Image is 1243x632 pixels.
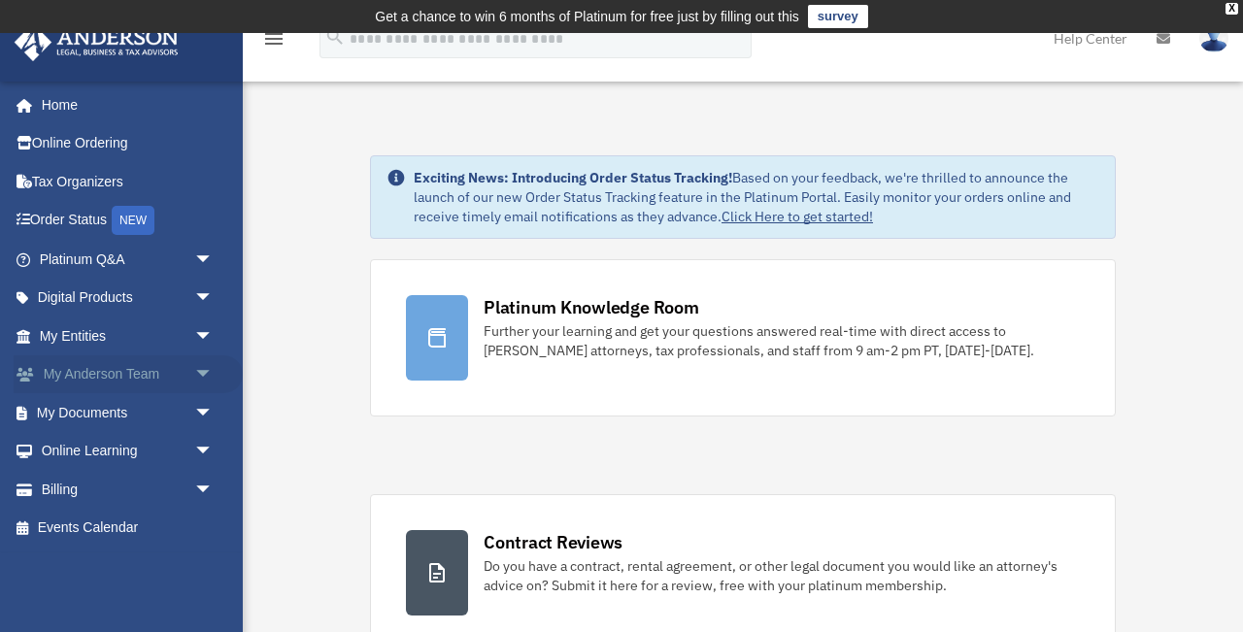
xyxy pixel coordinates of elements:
a: Online Learningarrow_drop_down [14,432,243,471]
span: arrow_drop_down [194,432,233,472]
div: Based on your feedback, we're thrilled to announce the launch of our new Order Status Tracking fe... [414,168,1099,226]
strong: Exciting News: Introducing Order Status Tracking! [414,169,732,186]
div: Further your learning and get your questions answered real-time with direct access to [PERSON_NAM... [484,321,1080,360]
div: Do you have a contract, rental agreement, or other legal document you would like an attorney's ad... [484,556,1080,595]
div: Get a chance to win 6 months of Platinum for free just by filling out this [375,5,799,28]
a: My Entitiesarrow_drop_down [14,316,243,355]
a: My Documentsarrow_drop_down [14,393,243,432]
a: Digital Productsarrow_drop_down [14,279,243,317]
a: My Anderson Teamarrow_drop_down [14,355,243,394]
div: Platinum Knowledge Room [484,295,699,319]
span: arrow_drop_down [194,240,233,280]
div: Contract Reviews [484,530,622,554]
i: search [324,26,346,48]
a: Order StatusNEW [14,201,243,241]
a: Tax Organizers [14,162,243,201]
i: menu [262,27,286,50]
span: arrow_drop_down [194,316,233,356]
a: Platinum Knowledge Room Further your learning and get your questions answered real-time with dire... [370,259,1116,416]
span: arrow_drop_down [194,279,233,318]
span: arrow_drop_down [194,393,233,433]
a: survey [808,5,868,28]
a: Home [14,85,233,124]
div: close [1226,3,1238,15]
a: Click Here to get started! [722,208,873,225]
a: Platinum Q&Aarrow_drop_down [14,240,243,279]
a: Billingarrow_drop_down [14,470,243,509]
img: User Pic [1199,24,1228,52]
a: Events Calendar [14,509,243,548]
div: NEW [112,206,154,235]
a: Online Ordering [14,124,243,163]
span: arrow_drop_down [194,355,233,395]
img: Anderson Advisors Platinum Portal [9,23,185,61]
span: arrow_drop_down [194,470,233,510]
a: menu [262,34,286,50]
